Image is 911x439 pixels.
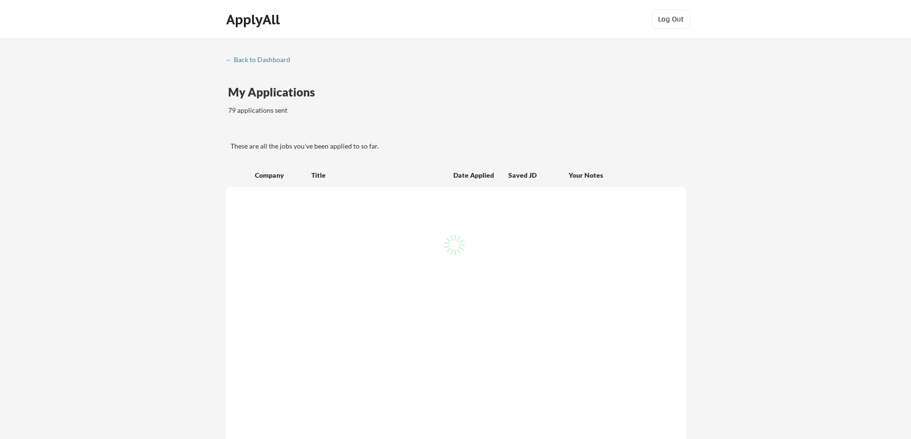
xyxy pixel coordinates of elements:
div: These are all the jobs you've been applied to so far. [230,141,686,151]
div: Your Notes [569,171,678,180]
div: ← Back to Dashboard [226,56,297,63]
div: Company [255,171,303,180]
div: Title [311,171,444,180]
div: Saved JD [508,166,569,183]
a: ← Back to Dashboard [226,56,297,65]
div: Date Applied [453,171,495,180]
div: 79 applications sent [228,106,413,115]
div: My Applications [228,86,323,98]
div: These are all the jobs you've been applied to so far. [228,123,290,133]
div: ApplyAll [226,11,283,28]
div: These are job applications we think you'd be a good fit for, but couldn't apply you to automatica... [297,123,368,133]
button: Log Out [652,10,690,29]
